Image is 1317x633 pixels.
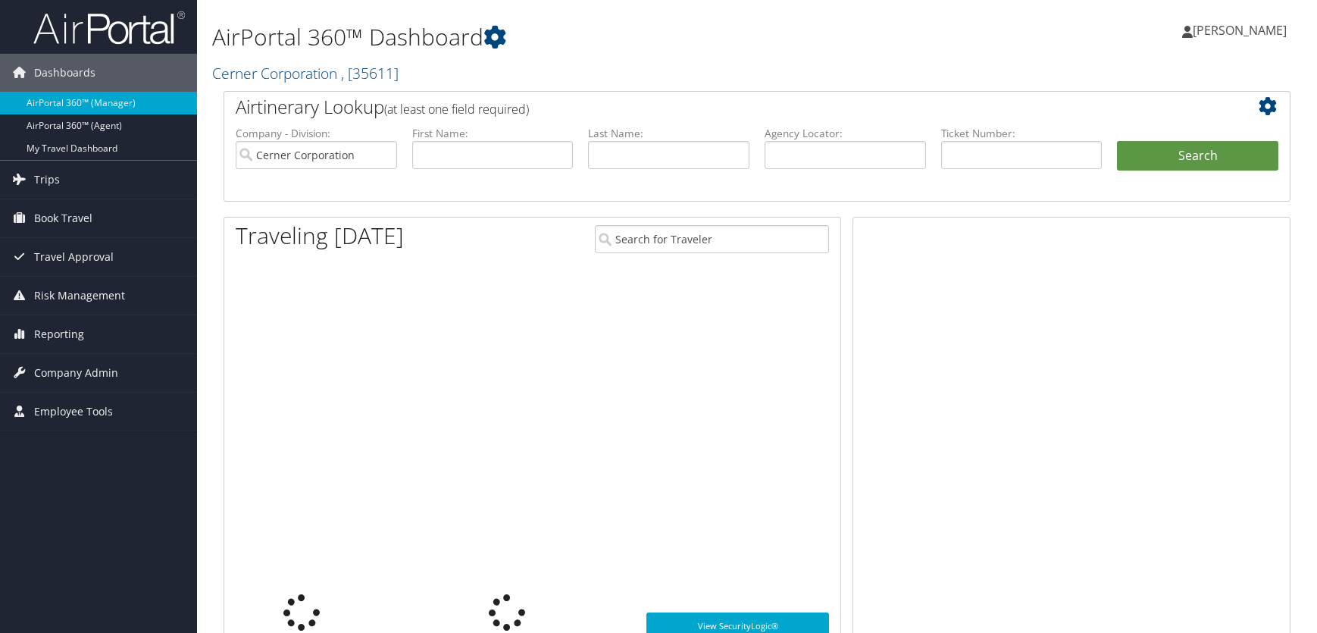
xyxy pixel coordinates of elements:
[384,101,529,118] span: (at least one field required)
[34,315,84,353] span: Reporting
[33,10,185,45] img: airportal-logo.png
[941,126,1103,141] label: Ticket Number:
[34,354,118,392] span: Company Admin
[588,126,749,141] label: Last Name:
[34,238,114,276] span: Travel Approval
[765,126,926,141] label: Agency Locator:
[34,54,95,92] span: Dashboards
[236,94,1190,120] h2: Airtinerary Lookup
[1193,22,1287,39] span: [PERSON_NAME]
[1182,8,1302,53] a: [PERSON_NAME]
[341,63,399,83] span: , [ 35611 ]
[236,220,404,252] h1: Traveling [DATE]
[236,126,397,141] label: Company - Division:
[34,199,92,237] span: Book Travel
[34,277,125,315] span: Risk Management
[595,225,829,253] input: Search for Traveler
[1117,141,1278,171] button: Search
[212,63,399,83] a: Cerner Corporation
[34,393,113,431] span: Employee Tools
[34,161,60,199] span: Trips
[412,126,574,141] label: First Name:
[212,21,939,53] h1: AirPortal 360™ Dashboard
